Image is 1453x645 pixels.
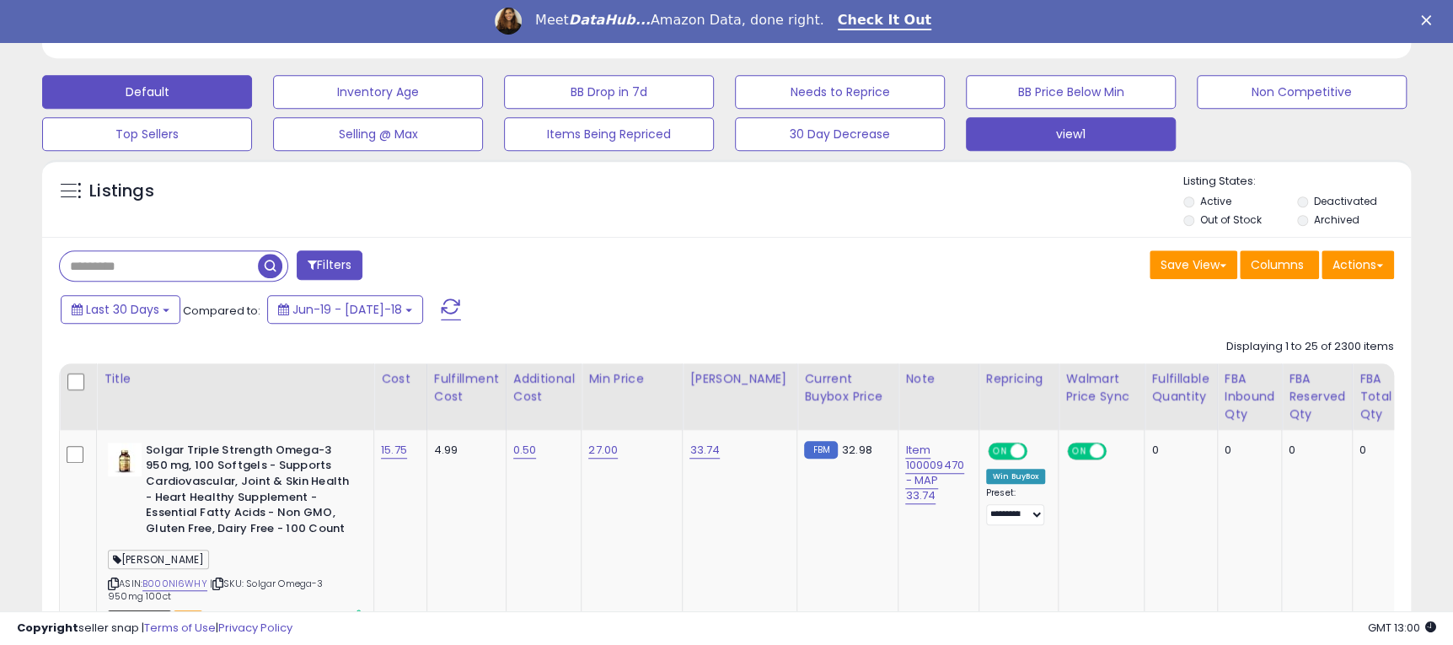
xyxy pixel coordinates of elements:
button: view1 [966,117,1176,151]
div: Close [1421,15,1438,25]
div: 0 [1289,443,1339,458]
a: Terms of Use [144,620,216,636]
span: ON [1069,443,1090,458]
img: 3105-kty79L._SL40_.jpg [108,443,142,476]
button: 30 Day Decrease [735,117,945,151]
a: 27.00 [588,442,618,459]
button: Needs to Reprice [735,75,945,109]
div: Fulfillment Cost [434,370,499,406]
a: 15.75 [381,442,407,459]
div: Win BuyBox [986,469,1046,484]
button: Actions [1322,250,1394,279]
span: OFF [1025,443,1052,458]
button: Columns [1240,250,1319,279]
label: Archived [1314,212,1359,227]
button: Items Being Repriced [504,117,714,151]
div: [PERSON_NAME] [689,370,790,388]
div: Fulfillable Quantity [1151,370,1209,406]
label: Active [1200,194,1231,208]
div: FBA Total Qty [1359,370,1391,423]
a: Item 100009470 - MAP 33.74 [905,442,963,505]
button: BB Drop in 7d [504,75,714,109]
button: Save View [1150,250,1237,279]
button: Filters [297,250,362,280]
div: seller snap | | [17,621,292,637]
span: | SKU: Solgar Omega-3 950mg 100ct [108,577,323,602]
span: Jun-19 - [DATE]-18 [292,301,402,318]
button: Jun-19 - [DATE]-18 [267,295,423,324]
a: B000NI6WHY [142,577,207,591]
small: FBM [804,441,837,459]
label: Deactivated [1314,194,1377,208]
b: Solgar Triple Strength Omega-3 950 mg, 100 Softgels - Supports Cardiovascular, Joint & Skin Healt... [146,443,351,540]
div: Current Buybox Price [804,370,891,406]
button: Top Sellers [42,117,252,151]
div: FBA inbound Qty [1225,370,1275,423]
div: 0 [1151,443,1204,458]
span: Compared to: [183,303,260,319]
span: Last 30 Days [86,301,159,318]
img: Profile image for Georgie [495,8,522,35]
span: 32.98 [842,442,872,458]
span: Columns [1251,256,1304,273]
div: Cost [381,370,420,388]
div: Displaying 1 to 25 of 2300 items [1226,339,1394,355]
button: Selling @ Max [273,117,483,151]
div: Title [104,370,367,388]
button: Default [42,75,252,109]
div: 0 [1225,443,1269,458]
div: Walmart Price Sync [1065,370,1137,406]
p: Listing States: [1183,174,1411,190]
button: BB Price Below Min [966,75,1176,109]
h5: Listings [89,180,154,203]
div: Preset: [986,487,1046,525]
div: Repricing [986,370,1052,388]
a: 0.50 [513,442,537,459]
span: ON [989,443,1011,458]
div: Note [905,370,971,388]
div: Min Price [588,370,675,388]
strong: Copyright [17,620,78,636]
label: Out of Stock [1200,212,1262,227]
a: 33.74 [689,442,720,459]
div: 0 [1359,443,1386,458]
a: Privacy Policy [218,620,292,636]
div: FBA Reserved Qty [1289,370,1345,423]
div: Additional Cost [513,370,575,406]
button: Inventory Age [273,75,483,109]
button: Non Competitive [1197,75,1407,109]
span: OFF [1104,443,1131,458]
span: [PERSON_NAME] [108,550,209,569]
div: 4.99 [434,443,493,458]
button: Last 30 Days [61,295,180,324]
a: Check It Out [838,12,932,30]
div: Meet Amazon Data, done right. [535,12,824,29]
span: 2025-08-18 13:00 GMT [1368,620,1436,636]
i: DataHub... [569,12,651,28]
